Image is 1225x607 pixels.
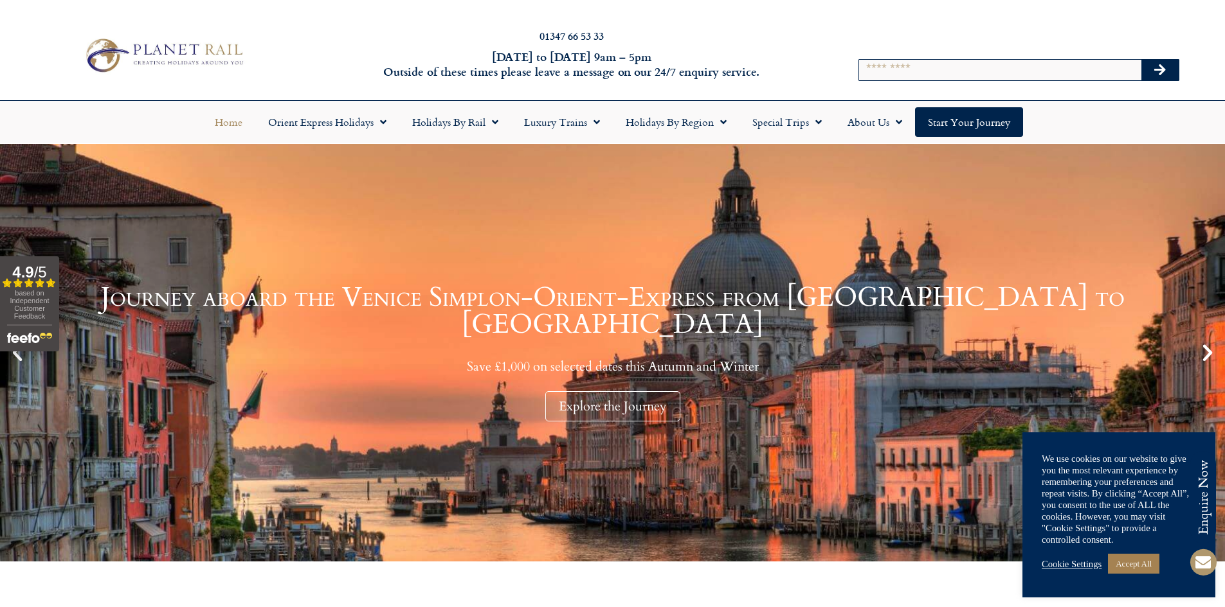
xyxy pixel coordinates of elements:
[1141,60,1179,80] button: Search
[1042,453,1196,545] div: We use cookies on our website to give you the most relevant experience by remembering your prefer...
[32,284,1193,338] h1: Journey aboard the Venice Simplon-Orient-Express from [GEOGRAPHIC_DATA] to [GEOGRAPHIC_DATA]
[915,107,1023,137] a: Start your Journey
[1042,558,1102,570] a: Cookie Settings
[545,391,680,421] div: Explore the Journey
[330,49,813,80] h6: [DATE] to [DATE] 9am – 5pm Outside of these times please leave a message on our 24/7 enquiry serv...
[32,358,1193,374] p: Save £1,000 on selected dates this Autumn and Winter
[1108,554,1159,574] a: Accept All
[79,35,248,76] img: Planet Rail Train Holidays Logo
[613,107,740,137] a: Holidays by Region
[399,107,511,137] a: Holidays by Rail
[1197,342,1219,364] div: Next slide
[6,342,28,364] div: Previous slide
[511,107,613,137] a: Luxury Trains
[835,107,915,137] a: About Us
[740,107,835,137] a: Special Trips
[540,28,604,43] a: 01347 66 53 33
[255,107,399,137] a: Orient Express Holidays
[202,107,255,137] a: Home
[6,107,1219,137] nav: Menu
